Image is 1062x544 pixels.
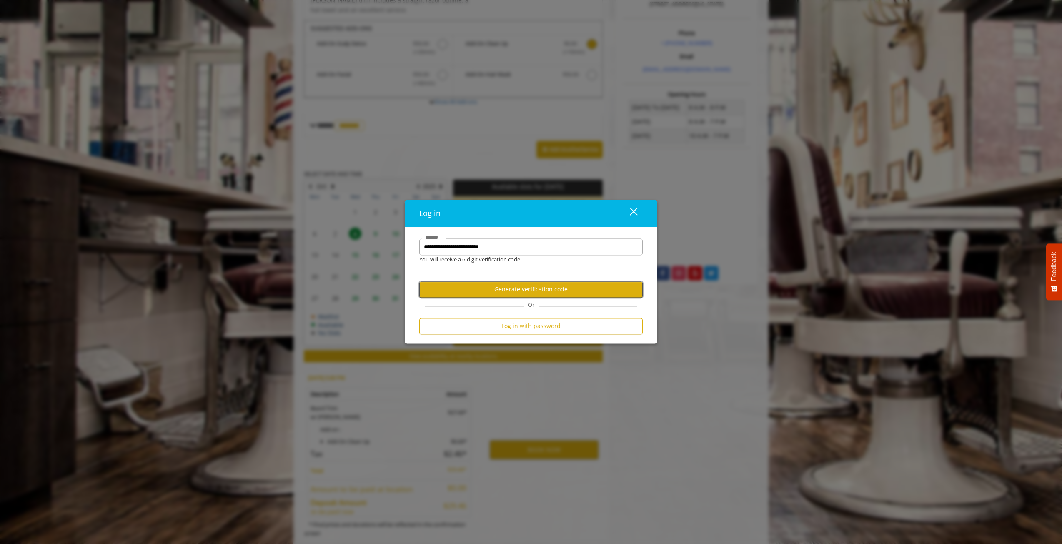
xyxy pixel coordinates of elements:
[1046,243,1062,300] button: Feedback - Show survey
[524,301,539,308] span: Or
[419,208,441,218] span: Log in
[413,255,636,264] div: You will receive a 6-digit verification code.
[620,207,637,220] div: close dialog
[1050,252,1058,281] span: Feedback
[419,281,643,298] button: Generate verification code
[419,318,643,334] button: Log in with password
[614,205,643,222] button: close dialog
